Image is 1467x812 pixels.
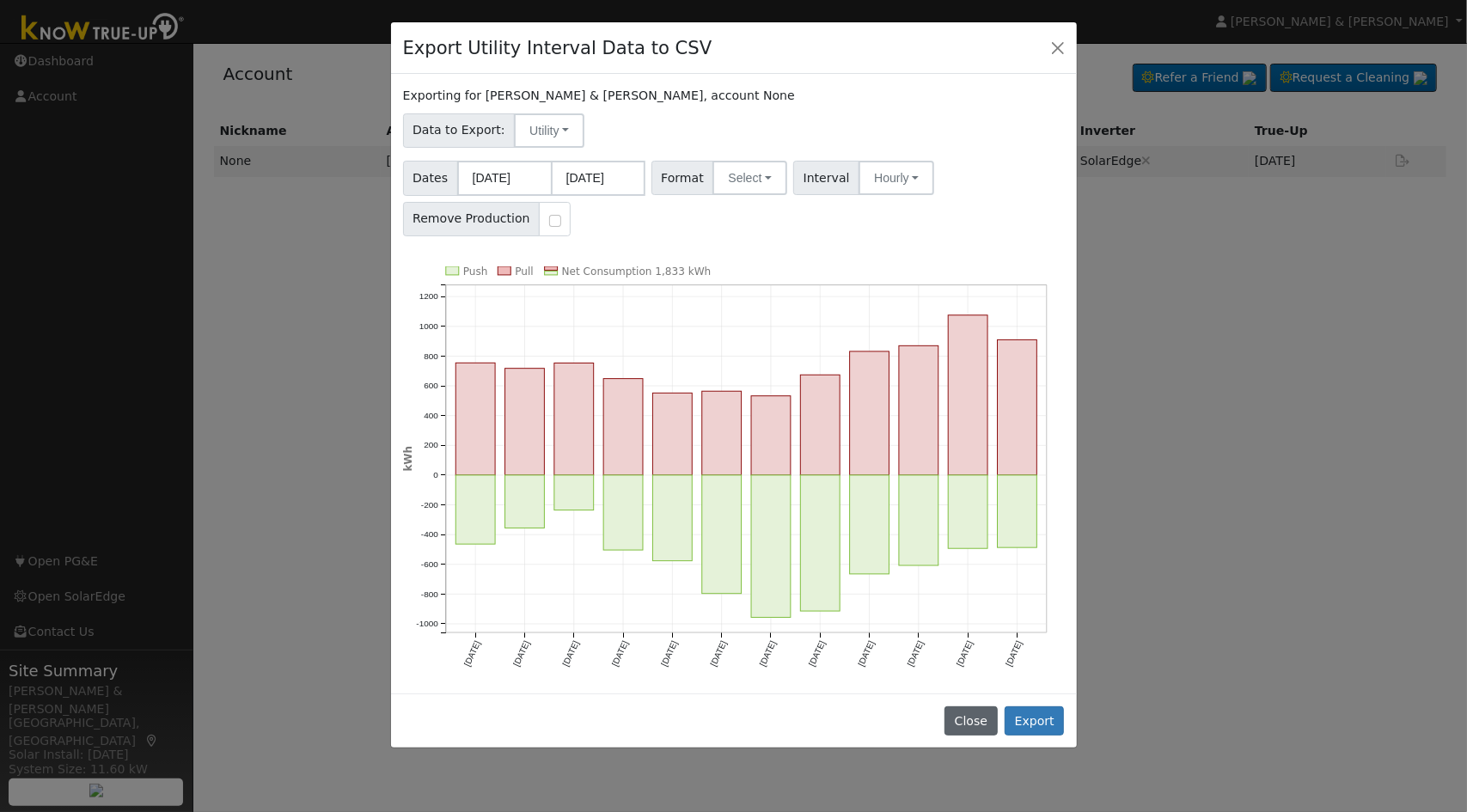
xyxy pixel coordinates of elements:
[702,391,742,475] rect: onclick=""
[793,161,859,195] span: Interval
[801,475,840,611] rect: onclick=""
[403,113,516,148] span: Data to Export:
[949,315,988,475] rect: onclick=""
[424,351,438,361] text: 800
[1046,35,1070,59] button: Close
[419,291,438,301] text: 1200
[515,266,533,278] text: Pull
[403,34,712,62] h4: Export Utility Interval Data to CSV
[421,589,438,599] text: -800
[402,446,414,472] text: kWh
[944,706,997,736] button: Close
[511,639,531,668] text: [DATE]
[949,475,988,548] rect: onclick=""
[801,375,840,475] rect: onclick=""
[424,381,438,390] text: 600
[610,639,630,668] text: [DATE]
[433,470,438,479] text: 0
[421,559,438,569] text: -600
[751,475,791,618] rect: onclick=""
[424,411,438,420] text: 400
[906,639,926,668] text: [DATE]
[955,639,975,668] text: [DATE]
[419,321,438,331] text: 1000
[554,475,594,510] rect: onclick=""
[758,639,778,668] text: [DATE]
[712,161,787,195] button: Select
[603,379,643,475] rect: onclick=""
[1005,639,1024,668] text: [DATE]
[403,161,458,196] span: Dates
[514,113,584,148] button: Utility
[455,363,495,475] rect: onclick=""
[651,161,714,195] span: Format
[421,500,438,510] text: -200
[421,530,438,540] text: -400
[850,351,889,475] rect: onclick=""
[603,475,643,550] rect: onclick=""
[702,475,742,594] rect: onclick=""
[463,266,488,278] text: Push
[652,393,692,475] rect: onclick=""
[998,475,1037,547] rect: onclick=""
[561,266,711,278] text: Net Consumption 1,833 kWh
[899,345,938,475] rect: onclick=""
[850,475,889,574] rect: onclick=""
[554,363,594,475] rect: onclick=""
[899,475,938,565] rect: onclick=""
[652,475,692,561] rect: onclick=""
[859,161,934,195] button: Hourly
[659,639,679,668] text: [DATE]
[403,87,795,105] label: Exporting for [PERSON_NAME] & [PERSON_NAME], account None
[807,639,827,668] text: [DATE]
[504,475,544,528] rect: onclick=""
[560,639,580,668] text: [DATE]
[751,396,791,475] rect: onclick=""
[455,475,495,544] rect: onclick=""
[416,620,438,629] text: -1000
[857,639,877,668] text: [DATE]
[708,639,728,668] text: [DATE]
[998,339,1037,475] rect: onclick=""
[504,369,544,475] rect: onclick=""
[403,202,541,236] span: Remove Production
[462,639,482,668] text: [DATE]
[424,441,438,450] text: 200
[1005,706,1064,736] button: Export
